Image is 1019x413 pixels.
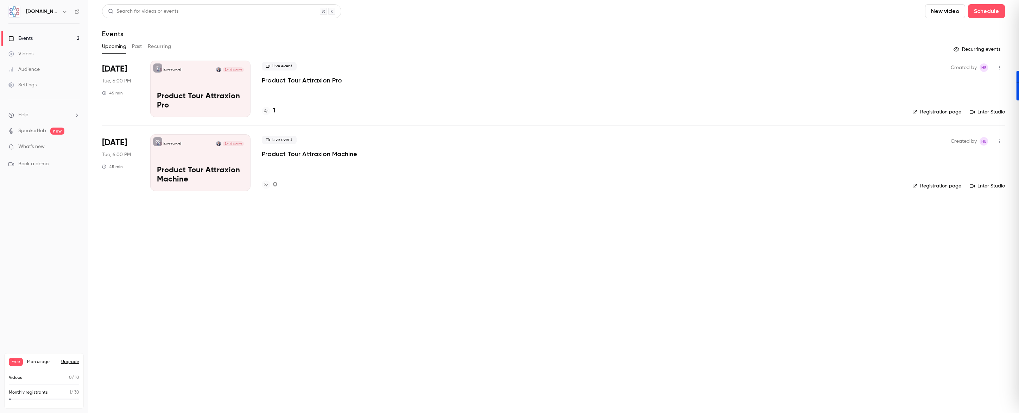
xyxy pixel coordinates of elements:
button: Recurring [148,41,171,52]
img: Humberto Estrela [216,67,221,72]
span: Free [9,358,23,366]
span: Book a demo [18,160,49,168]
span: 1 [70,390,71,395]
h1: Events [102,30,124,38]
span: Tue, 6:00 PM [102,151,131,158]
span: [DATE] 6:00 PM [223,141,243,146]
p: Product Tour Attraxion Machine [157,166,244,184]
a: Registration page [912,183,961,190]
span: Live event [262,136,297,144]
p: [DOMAIN_NAME] [164,68,181,72]
div: Oct 21 Tue, 6:00 PM (Europe/Lisbon) [102,134,139,191]
a: 1 [262,106,276,116]
a: 0 [262,180,277,190]
p: Monthly registrants [9,389,48,396]
span: Humberto Estrela [980,63,988,72]
button: Schedule [968,4,1005,18]
span: HE [981,137,986,146]
div: Search for videos or events [108,8,178,15]
div: Audience [8,66,40,73]
a: Registration page [912,109,961,116]
span: Tue, 6:00 PM [102,78,131,85]
button: Past [132,41,142,52]
button: New video [925,4,965,18]
span: Created by [951,63,977,72]
div: 45 min [102,164,123,169]
h4: 1 [273,106,276,116]
span: [DATE] 6:00 PM [223,67,243,72]
span: HE [981,63,986,72]
a: SpeakerHub [18,127,46,135]
span: new [50,128,64,135]
span: [DATE] [102,137,127,148]
p: / 30 [70,389,79,396]
p: Product Tour Attraxion Pro [157,92,244,110]
span: [DATE] [102,63,127,75]
a: Product Tour Attraxion Machine[DOMAIN_NAME]Humberto Estrela[DATE] 6:00 PMProduct Tour Attraxion M... [150,134,251,191]
span: Humberto Estrela [980,137,988,146]
span: 0 [69,376,72,380]
p: / 10 [69,375,79,381]
a: Enter Studio [970,183,1005,190]
div: Settings [8,81,37,88]
span: Created by [951,137,977,146]
h4: 0 [273,180,277,190]
a: Product Tour Attraxion Machine [262,150,357,158]
a: Enter Studio [970,109,1005,116]
img: Humberto Estrela [216,141,221,146]
span: Help [18,111,29,119]
div: Videos [8,50,33,57]
h6: [DOMAIN_NAME] [26,8,59,15]
div: 45 min [102,90,123,96]
button: Recurring events [950,44,1005,55]
li: help-dropdown-opener [8,111,80,119]
p: [DOMAIN_NAME] [164,142,181,146]
span: Plan usage [27,359,57,365]
img: AMT.Group [9,6,20,17]
button: Upcoming [102,41,126,52]
div: Sep 30 Tue, 6:00 PM (Europe/Lisbon) [102,61,139,117]
p: Videos [9,375,22,381]
span: Live event [262,62,297,70]
span: What's new [18,143,45,150]
button: Upgrade [61,359,79,365]
a: Product Tour Attraxion Pro[DOMAIN_NAME]Humberto Estrela[DATE] 6:00 PMProduct Tour Attraxion Pro [150,61,251,117]
a: Product Tour Attraxion Pro [262,76,342,85]
div: Events [8,35,33,42]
